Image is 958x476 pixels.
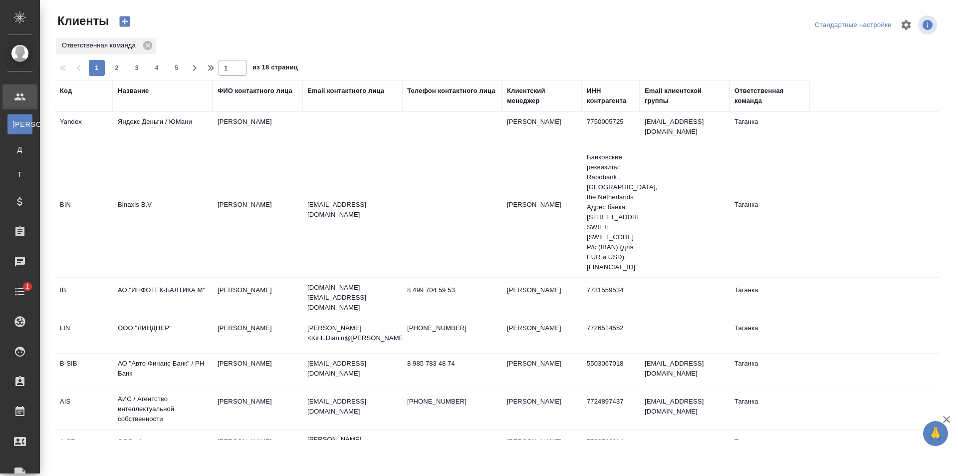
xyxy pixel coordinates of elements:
td: IB [55,280,113,315]
td: [PERSON_NAME] [502,280,582,315]
p: [PHONE_NUMBER] [407,397,497,407]
td: Таганка [729,280,809,315]
td: Таганка [729,112,809,147]
span: 2 [109,63,125,73]
p: [DOMAIN_NAME][EMAIL_ADDRESS][DOMAIN_NAME] [307,283,397,313]
p: [PHONE_NUMBER] [407,323,497,333]
td: [PERSON_NAME] [213,280,302,315]
td: [PERSON_NAME] [502,392,582,427]
td: Таганка [729,392,809,427]
div: ФИО контактного лица [218,86,292,96]
td: [PERSON_NAME] [502,112,582,147]
td: Таганка [729,354,809,389]
td: 7724897437 [582,392,640,427]
p: [EMAIL_ADDRESS][DOMAIN_NAME] [307,200,397,220]
p: Ответственная команда [62,40,139,50]
span: Клиенты [55,13,109,29]
button: 🙏 [923,421,948,446]
td: LIN [55,318,113,353]
td: АО "ИНФОТЕК-БАЛТИКА М" [113,280,213,315]
td: 5503067018 [582,354,640,389]
td: A-SR [55,432,113,467]
td: 7726514552 [582,318,640,353]
p: [EMAIL_ADDRESS][DOMAIN_NAME] [307,359,397,379]
td: [PERSON_NAME] [502,432,582,467]
a: [PERSON_NAME] [7,114,32,134]
td: Таганка [729,195,809,230]
div: Телефон контактного лица [407,86,495,96]
p: 8 499 704 59 53 [407,285,497,295]
td: [EMAIL_ADDRESS][DOMAIN_NAME] [640,392,729,427]
td: ООО «А сериал» [113,432,213,467]
td: Банковские реквизиты: Rabobank , [GEOGRAPHIC_DATA], the Netherlands Адрес банка: [STREET_ADDRESS]... [582,147,640,277]
span: 1 [19,282,35,292]
p: 8 985 783 48 74 [407,359,497,369]
td: [EMAIL_ADDRESS][DOMAIN_NAME] [640,354,729,389]
td: BIN [55,195,113,230]
td: Yandex [55,112,113,147]
td: 7750005725 [582,112,640,147]
td: 7731559534 [582,280,640,315]
td: Таганка [729,432,809,467]
span: 4 [149,63,165,73]
span: 5 [169,63,185,73]
td: [PERSON_NAME] [213,112,302,147]
span: [PERSON_NAME] [12,119,27,129]
div: Email клиентской группы [645,86,724,106]
td: [PERSON_NAME] [502,318,582,353]
td: 7722742614 [582,432,640,467]
button: 3 [129,60,145,76]
div: Ответственная команда [56,38,156,54]
a: Т [7,164,32,184]
span: из 18 страниц [252,61,298,76]
div: Email контактного лица [307,86,384,96]
span: Т [12,169,27,179]
td: [PERSON_NAME] [502,354,582,389]
p: [PERSON_NAME] <Kirill.Dianin@[PERSON_NAME]-... [307,323,397,343]
span: 3 [129,63,145,73]
span: Посмотреть информацию [918,15,939,34]
td: [PERSON_NAME] [213,354,302,389]
td: АО "Авто Финанс Банк" / РН Банк [113,354,213,389]
span: 🙏 [927,423,944,444]
a: Д [7,139,32,159]
td: АИС / Агентство интеллектуальной собственности [113,389,213,429]
button: Создать [113,13,137,30]
button: 4 [149,60,165,76]
span: Настроить таблицу [894,13,918,37]
td: AIS [55,392,113,427]
p: [EMAIL_ADDRESS][DOMAIN_NAME] [307,397,397,417]
td: [EMAIL_ADDRESS][DOMAIN_NAME] [640,112,729,147]
td: Яндекс Деньги / ЮМани [113,112,213,147]
button: 5 [169,60,185,76]
span: Д [12,144,27,154]
p: [PERSON_NAME][EMAIL_ADDRESS][DOMAIN_NAME] [307,435,397,465]
button: 2 [109,60,125,76]
div: Ответственная команда [734,86,804,106]
div: Клиентский менеджер [507,86,577,106]
div: ИНН контрагента [587,86,635,106]
td: [PERSON_NAME] [213,318,302,353]
div: split button [812,17,894,33]
td: Binaxis B.V. [113,195,213,230]
td: [PERSON_NAME] [213,195,302,230]
td: Таганка [729,318,809,353]
td: ООО "ЛИНДНЕР" [113,318,213,353]
td: B-SIB [55,354,113,389]
div: Код [60,86,72,96]
td: [PERSON_NAME] [502,195,582,230]
div: Название [118,86,149,96]
td: [PERSON_NAME] [213,392,302,427]
a: 1 [2,279,37,304]
td: [PERSON_NAME] [213,432,302,467]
